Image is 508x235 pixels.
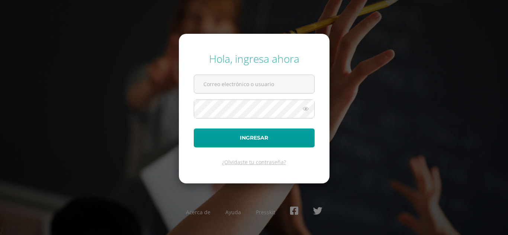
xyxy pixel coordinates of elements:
[194,52,315,66] div: Hola, ingresa ahora
[256,209,275,216] a: Presskit
[194,75,314,93] input: Correo electrónico o usuario
[186,209,210,216] a: Acerca de
[194,128,315,147] button: Ingresar
[225,209,241,216] a: Ayuda
[222,159,286,166] a: ¿Olvidaste tu contraseña?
